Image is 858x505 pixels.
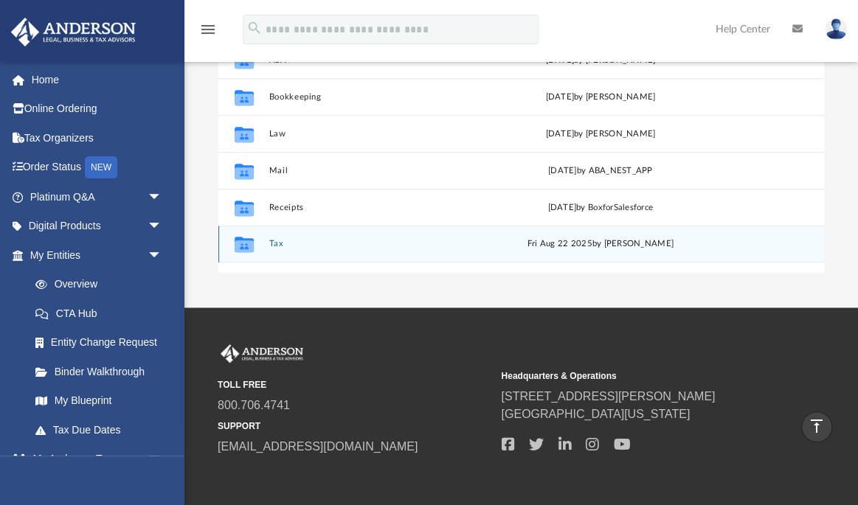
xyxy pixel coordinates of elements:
[548,167,577,175] span: [DATE]
[21,299,184,328] a: CTA Hub
[269,203,485,212] button: Receipts
[21,415,184,445] a: Tax Due Dates
[825,18,847,40] img: User Pic
[10,94,184,124] a: Online Ordering
[269,129,485,139] button: Law
[218,419,491,433] small: SUPPORT
[148,212,177,242] span: arrow_drop_down
[492,237,709,251] div: Fri Aug 22 2025 by [PERSON_NAME]
[10,123,184,153] a: Tax Organizers
[21,357,184,386] a: Binder Walkthrough
[10,240,184,270] a: My Entitiesarrow_drop_down
[492,128,709,141] div: [DATE] by [PERSON_NAME]
[801,411,832,442] a: vertical_align_top
[10,212,184,241] a: Digital Productsarrow_drop_down
[21,328,184,358] a: Entity Change Request
[21,386,177,416] a: My Blueprint
[218,399,290,411] a: 800.706.4741
[199,28,217,38] a: menu
[218,378,491,391] small: TOLL FREE
[246,20,263,36] i: search
[501,369,774,383] small: Headquarters & Operations
[269,166,485,175] button: Mail
[269,239,485,248] button: Tax
[492,91,709,104] div: [DATE] by [PERSON_NAME]
[21,270,184,299] a: Overview
[218,344,306,363] img: Anderson Advisors Platinum Portal
[148,445,177,475] span: arrow_drop_down
[269,92,485,102] button: Bookkeeping
[10,153,184,183] a: Order StatusNEW
[148,182,177,212] span: arrow_drop_down
[492,164,709,178] div: by ABA_NEST_APP
[10,65,184,94] a: Home
[85,156,117,178] div: NEW
[10,182,184,212] a: Platinum Q&Aarrow_drop_down
[199,21,217,38] i: menu
[492,201,709,215] div: [DATE] by BoxforSalesforce
[148,240,177,271] span: arrow_drop_down
[10,445,177,474] a: My Anderson Teamarrow_drop_down
[7,18,140,46] img: Anderson Advisors Platinum Portal
[218,440,418,453] a: [EMAIL_ADDRESS][DOMAIN_NAME]
[501,408,690,420] a: [GEOGRAPHIC_DATA][US_STATE]
[808,417,826,435] i: vertical_align_top
[501,390,715,403] a: [STREET_ADDRESS][PERSON_NAME]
